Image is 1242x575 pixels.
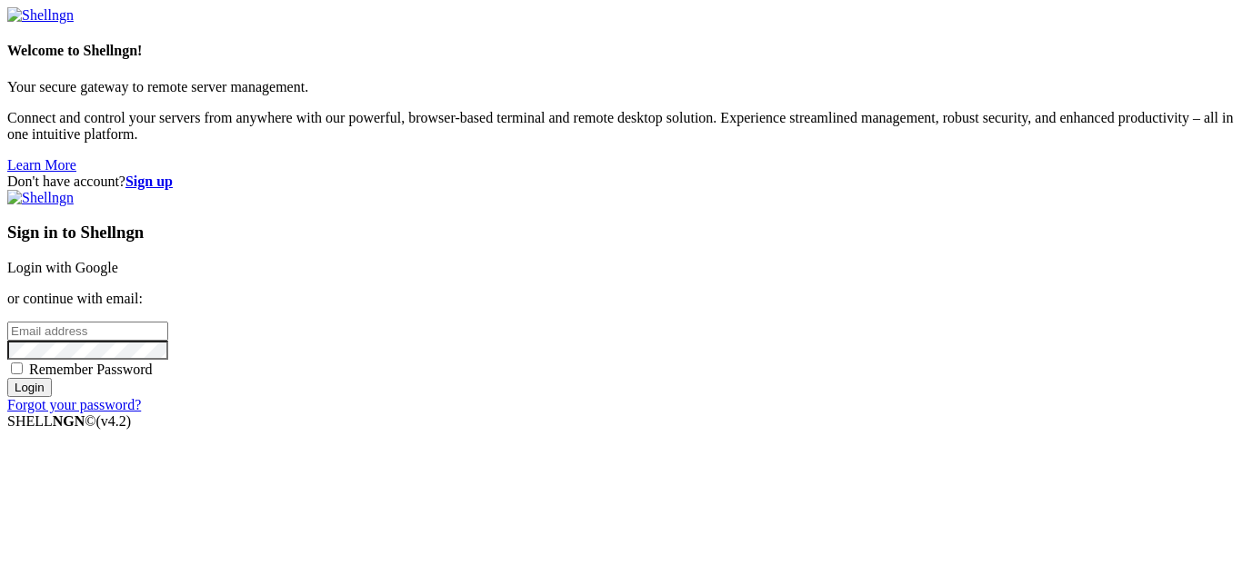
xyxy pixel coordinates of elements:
[125,173,173,189] a: Sign up
[7,413,131,429] span: SHELL ©
[7,378,52,397] input: Login
[7,291,1235,307] p: or continue with email:
[11,362,23,374] input: Remember Password
[7,173,1235,190] div: Don't have account?
[7,157,76,173] a: Learn More
[7,7,74,24] img: Shellngn
[7,79,1235,95] p: Your secure gateway to remote server management.
[7,110,1235,143] p: Connect and control your servers from anywhere with our powerful, browser-based terminal and remo...
[7,322,168,341] input: Email address
[7,397,141,412] a: Forgot your password?
[7,43,1235,59] h4: Welcome to Shellngn!
[96,413,132,429] span: 4.2.0
[7,190,74,206] img: Shellngn
[29,362,153,377] span: Remember Password
[7,223,1235,243] h3: Sign in to Shellngn
[53,413,85,429] b: NGN
[7,260,118,275] a: Login with Google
